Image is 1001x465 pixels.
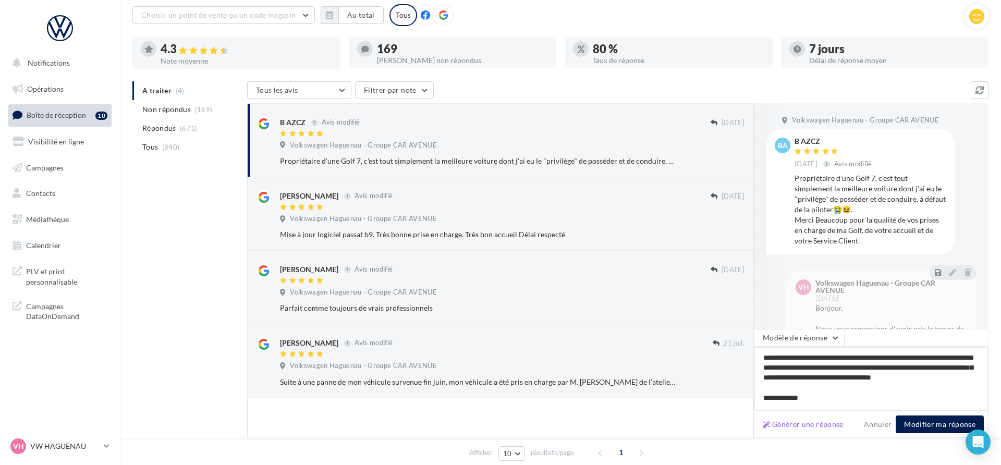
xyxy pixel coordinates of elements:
[321,6,384,24] button: Au total
[815,279,966,294] div: Volkswagen Haguenau - Groupe CAR AVENUE
[26,241,61,250] span: Calendrier
[759,418,848,431] button: Générer une réponse
[162,143,180,151] span: (840)
[798,282,809,292] span: VH
[290,214,437,224] span: Volkswagen Haguenau - Groupe CAR AVENUE
[355,339,393,347] span: Avis modifié
[132,6,315,24] button: Choisir un point de vente ou un code magasin
[6,295,114,326] a: Campagnes DataOnDemand
[498,446,525,461] button: 10
[322,118,360,127] span: Avis modifié
[860,418,896,431] button: Annuler
[795,160,817,169] span: [DATE]
[355,192,393,200] span: Avis modifié
[815,303,968,407] div: Bonjour, Nous vous remercions d'avoir pris le temps de partager votre expérience avec cette note ...
[896,415,984,433] button: Modifier ma réponse
[723,339,744,348] span: 21 juil.
[280,229,677,240] div: Mise à jour logiciel passat b9. Très bonne prise en charge. Très bon accueil Délai respecté
[966,430,991,455] div: Open Intercom Messenger
[13,441,24,451] span: VH
[355,265,393,274] span: Avis modifié
[815,295,838,302] span: [DATE]
[722,118,744,128] span: [DATE]
[613,444,629,461] span: 1
[6,52,109,74] button: Notifications
[795,138,874,145] div: B AZCZ
[389,4,417,26] div: Tous
[290,141,437,150] span: Volkswagen Haguenau - Groupe CAR AVENUE
[355,81,434,99] button: Filtrer par note
[722,265,744,275] span: [DATE]
[834,160,872,168] span: Avis modifié
[795,173,947,246] div: Propriétaire d'une Golf 7, c'est tout simplement la meilleure voiture dont j'ai eu le "privilège"...
[469,448,493,458] span: Afficher
[722,192,744,201] span: [DATE]
[256,85,298,94] span: Tous les avis
[142,142,158,152] span: Tous
[142,123,176,133] span: Répondus
[142,104,191,115] span: Non répondus
[280,156,677,166] div: Propriétaire d'une Golf 7, c'est tout simplement la meilleure voiture dont j'ai eu le "privilège"...
[809,43,981,55] div: 7 jours
[247,81,351,99] button: Tous les avis
[6,260,114,291] a: PLV et print personnalisable
[26,264,107,287] span: PLV et print personnalisable
[377,43,548,55] div: 169
[6,209,114,230] a: Médiathèque
[26,299,107,322] span: Campagnes DataOnDemand
[280,191,338,201] div: [PERSON_NAME]
[27,84,64,93] span: Opérations
[809,57,981,64] div: Délai de réponse moyen
[161,43,332,55] div: 4.3
[95,112,107,120] div: 10
[290,361,437,371] span: Volkswagen Haguenau - Groupe CAR AVENUE
[280,303,677,313] div: Parfait comme toujours de vrais professionnels
[593,43,764,55] div: 80 %
[280,264,338,275] div: [PERSON_NAME]
[6,235,114,256] a: Calendrier
[28,137,84,146] span: Visibilité en ligne
[26,163,64,172] span: Campagnes
[27,111,86,119] span: Boîte de réception
[6,131,114,153] a: Visibilité en ligne
[161,57,332,65] div: Note moyenne
[280,117,306,128] div: B AZCZ
[6,104,114,126] a: Boîte de réception10
[6,182,114,204] a: Contacts
[6,157,114,179] a: Campagnes
[6,78,114,100] a: Opérations
[531,448,574,458] span: résultats/page
[778,140,788,151] span: BA
[593,57,764,64] div: Taux de réponse
[26,189,55,198] span: Contacts
[338,6,384,24] button: Au total
[503,449,512,458] span: 10
[280,338,338,348] div: [PERSON_NAME]
[28,58,70,67] span: Notifications
[26,215,69,224] span: Médiathèque
[290,288,437,297] span: Volkswagen Haguenau - Groupe CAR AVENUE
[141,10,296,19] span: Choisir un point de vente ou un code magasin
[180,124,198,132] span: (671)
[30,441,100,451] p: VW HAGUENAU
[754,329,845,347] button: Modèle de réponse
[377,57,548,64] div: [PERSON_NAME] non répondus
[8,436,112,456] a: VH VW HAGUENAU
[280,377,677,387] div: Suite à une panne de mon véhicule survenue fin juin, mon véhicule a été pris en charge par M. [PE...
[195,105,213,114] span: (169)
[792,116,939,125] span: Volkswagen Haguenau - Groupe CAR AVENUE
